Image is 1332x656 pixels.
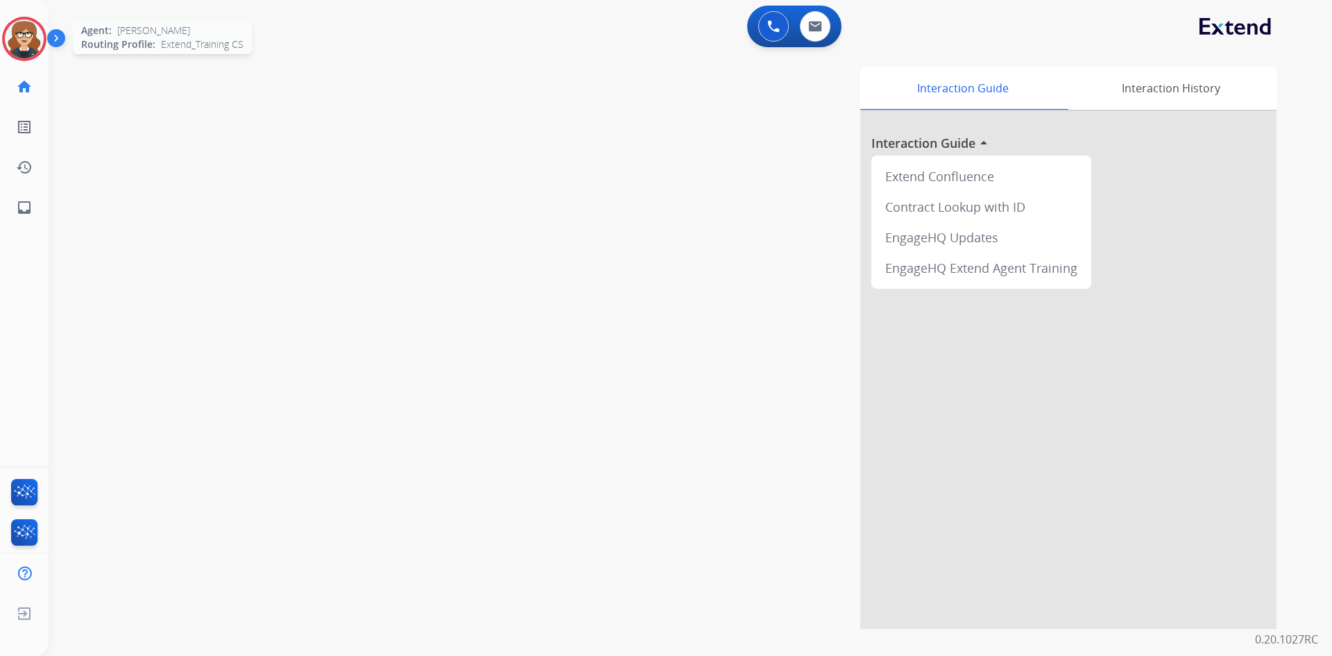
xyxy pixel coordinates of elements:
div: Contract Lookup with ID [877,192,1086,222]
img: avatar [5,19,44,58]
div: EngageHQ Extend Agent Training [877,253,1086,283]
div: Extend Confluence [877,161,1086,192]
span: [PERSON_NAME] [117,24,190,37]
div: Interaction Guide [860,67,1065,110]
p: 0.20.1027RC [1255,631,1318,648]
mat-icon: inbox [16,199,33,216]
div: Interaction History [1065,67,1276,110]
span: Routing Profile: [81,37,155,51]
div: EngageHQ Updates [877,222,1086,253]
span: Extend_Training CS [161,37,244,51]
span: Agent: [81,24,112,37]
mat-icon: home [16,78,33,95]
mat-icon: list_alt [16,119,33,135]
mat-icon: history [16,159,33,176]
